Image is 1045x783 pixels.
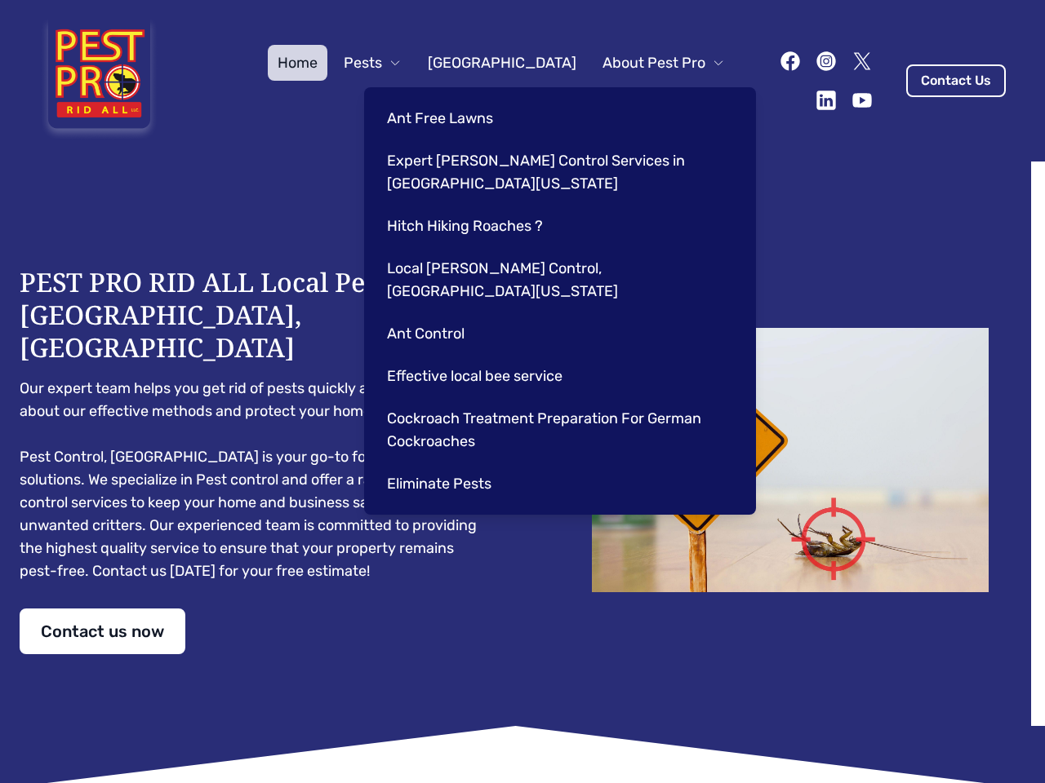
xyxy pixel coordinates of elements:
a: Contact us now [20,608,185,654]
span: Pests [344,51,382,74]
h1: PEST PRO RID ALL Local Pest Control [GEOGRAPHIC_DATA], [GEOGRAPHIC_DATA] [20,266,490,364]
button: About Pest Pro [593,45,735,81]
a: Home [268,45,327,81]
a: Expert [PERSON_NAME] Control Services in [GEOGRAPHIC_DATA][US_STATE] [377,143,736,201]
img: Pest Pro Rid All [39,20,159,142]
a: Hitch Hiking Roaches ? [377,208,736,244]
a: Contact [660,81,735,117]
span: About Pest Pro [603,51,705,74]
a: Blog [604,81,654,117]
pre: Our expert team helps you get rid of pests quickly and safely. Learn about our effective methods ... [20,377,490,582]
a: Ant Control [377,316,736,352]
a: [GEOGRAPHIC_DATA] [418,45,586,81]
button: Pests [334,45,411,81]
a: Ant Free Lawns [377,100,736,136]
img: Dead cockroach on floor with caution sign pest control [555,328,1025,592]
a: Local [PERSON_NAME] Control, [GEOGRAPHIC_DATA][US_STATE] [377,250,736,309]
a: Cockroach Treatment Preparation For German Cockroaches [377,400,736,459]
a: Eliminate Pests [377,466,736,502]
button: Pest Control Community B2B [360,81,598,117]
a: Effective local bee service [377,358,736,394]
a: Contact Us [906,64,1006,97]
